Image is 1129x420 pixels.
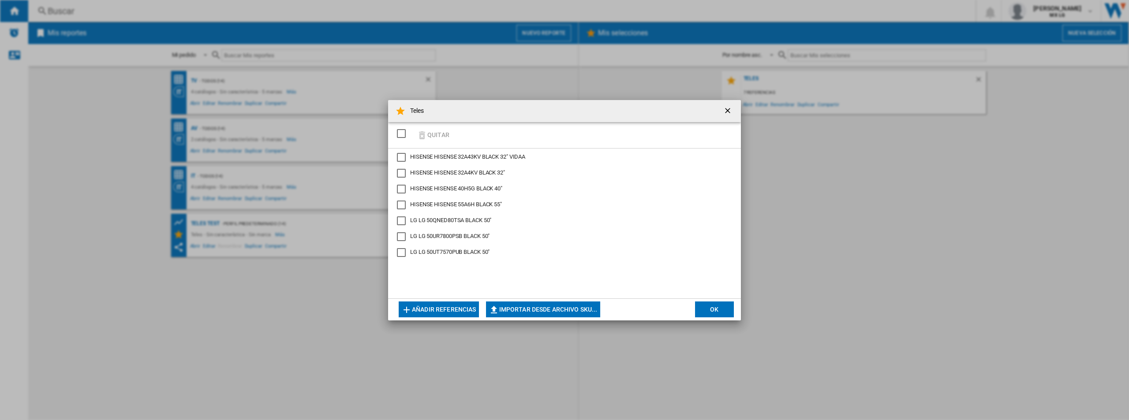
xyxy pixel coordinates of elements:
md-checkbox: HISENSE 40H5G BLACK 40" [397,185,725,193]
md-checkbox: LG 50UT7570PUB BLACK 50" [397,248,732,257]
span: LG LG 50UT7570PUB BLACK 50" [410,249,490,255]
button: Importar desde archivo SKU... [486,301,600,317]
md-checkbox: HISENSE 32A43KV BLACK 32" VIDAA [397,153,725,162]
span: HISENSE HISENSE 55A6H BLACK 55" [410,201,502,208]
md-checkbox: HISENSE 32A4KV BLACK 32" [397,169,725,178]
md-checkbox: LG 50UR7800PSB BLACK 50" [397,232,725,241]
md-checkbox: HISENSE 55A6H BLACK 55" [397,201,725,209]
button: OK [695,301,734,317]
span: HISENSE HISENSE 32A43KV BLACK 32" VIDAA [410,153,525,160]
span: LG LG 50UR7800PSB BLACK 50" [410,233,490,239]
span: LG LG 50QNED80TSA BLACK 50" [410,217,491,223]
button: Quitar [414,125,452,145]
span: HISENSE HISENSE 32A4KV BLACK 32" [410,169,505,176]
ng-md-icon: getI18NText('BUTTONS.CLOSE_DIALOG') [723,106,734,117]
h4: Teles [406,107,424,115]
button: Añadir referencias [399,301,479,317]
button: getI18NText('BUTTONS.CLOSE_DIALOG') [720,102,737,120]
md-checkbox: LG 50QNED80TSA BLACK 50" [397,216,725,225]
md-checkbox: SELECTIONS.EDITION_POPUP.SELECT_DESELECT [397,126,410,141]
span: HISENSE HISENSE 40H5G BLACK 40" [410,185,502,192]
